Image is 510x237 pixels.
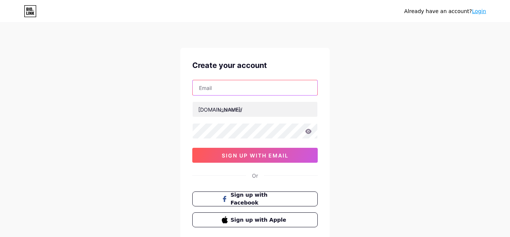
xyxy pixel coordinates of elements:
[192,148,318,163] button: sign up with email
[231,216,289,224] span: Sign up with Apple
[231,191,289,207] span: Sign up with Facebook
[404,7,486,15] div: Already have an account?
[192,60,318,71] div: Create your account
[193,80,317,95] input: Email
[198,106,242,113] div: [DOMAIN_NAME]/
[472,8,486,14] a: Login
[192,191,318,206] button: Sign up with Facebook
[193,102,317,117] input: username
[252,172,258,180] div: Or
[192,212,318,227] button: Sign up with Apple
[222,152,289,159] span: sign up with email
